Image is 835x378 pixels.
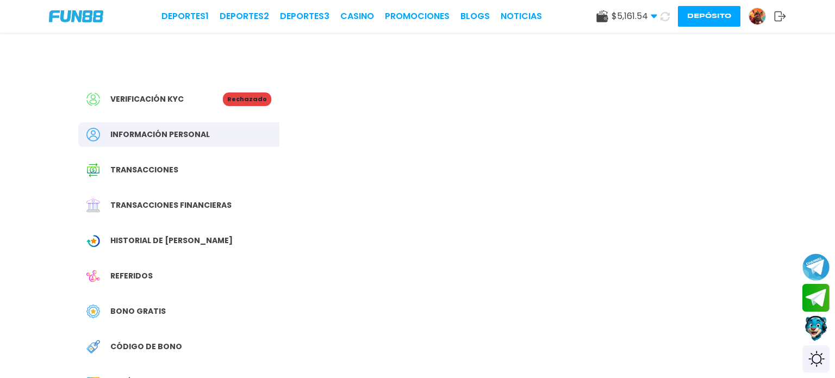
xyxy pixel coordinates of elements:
span: Transacciones [110,164,178,176]
button: Join telegram channel [802,253,830,281]
a: NOTICIAS [501,10,542,23]
a: Wagering TransactionHistorial de [PERSON_NAME] [78,228,279,253]
img: Wagering Transaction [86,234,100,247]
button: Join telegram [802,284,830,312]
img: Transaction History [86,163,100,177]
button: Depósito [678,6,740,27]
div: Switch theme [802,345,830,373]
span: Verificación KYC [110,94,184,105]
span: Bono Gratis [110,306,166,317]
img: Personal [86,128,100,141]
img: Avatar [749,8,765,24]
a: Deportes1 [161,10,209,23]
a: Redeem BonusCódigo de bono [78,334,279,359]
span: Referidos [110,270,153,282]
img: Company Logo [49,10,103,22]
a: Financial TransactionTransacciones financieras [78,193,279,218]
a: Avatar [749,8,774,25]
a: Verificación KYCRechazado [78,87,279,111]
span: Información personal [110,129,210,140]
a: PersonalInformación personal [78,122,279,147]
a: CASINO [340,10,374,23]
span: Código de bono [110,341,182,352]
a: Deportes3 [280,10,329,23]
span: Historial de [PERSON_NAME] [110,235,233,246]
span: Transacciones financieras [110,200,232,211]
p: Rechazado [223,92,271,106]
img: Free Bonus [86,305,100,318]
img: Referral [86,269,100,283]
a: Transaction HistoryTransacciones [78,158,279,182]
a: Promociones [385,10,450,23]
a: Free BonusBono Gratis [78,299,279,324]
a: ReferralReferidos [78,264,279,288]
a: Deportes2 [220,10,269,23]
img: Financial Transaction [86,199,100,212]
a: BLOGS [460,10,490,23]
button: Contact customer service [802,314,830,343]
span: $ 5,161.54 [612,10,657,23]
img: Redeem Bonus [86,340,100,354]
